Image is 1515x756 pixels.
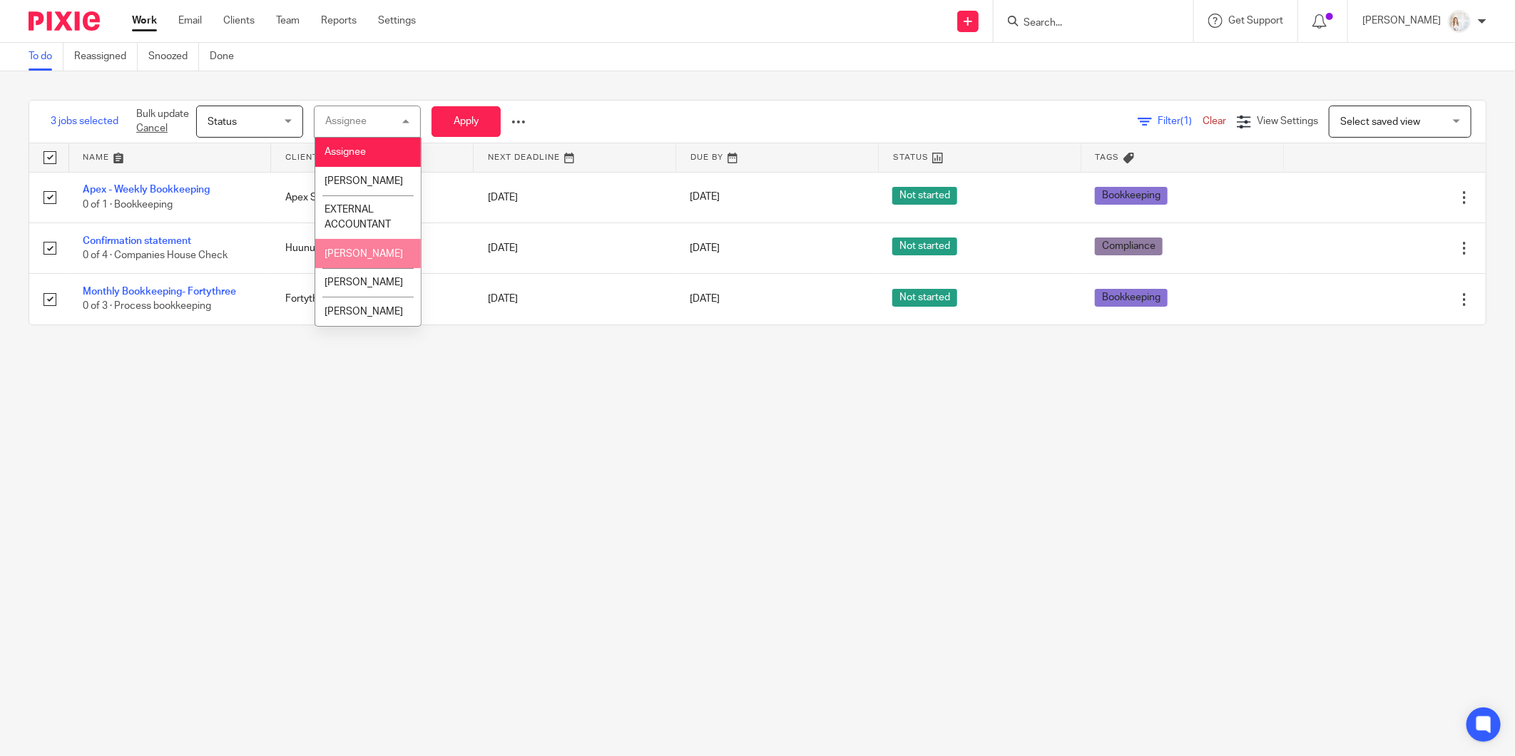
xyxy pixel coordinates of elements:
span: 3 jobs selected [51,114,118,128]
span: [PERSON_NAME] [325,307,403,317]
span: 0 of 3 · Process bookkeeping [83,302,211,312]
a: Monthly Bookkeeping- Fortythree [83,287,236,297]
span: Assignee [325,147,366,157]
a: Email [178,14,202,28]
a: Apex - Weekly Bookkeeping [83,185,210,195]
span: [DATE] [690,243,720,253]
a: Snoozed [148,43,199,71]
td: Apex Site Solutions Ltd [271,172,474,223]
span: [DATE] [690,294,720,304]
img: Pixie [29,11,100,31]
a: Clear [1203,116,1226,126]
a: Team [276,14,300,28]
span: [PERSON_NAME] [325,176,403,186]
p: [PERSON_NAME] [1362,14,1441,28]
span: View Settings [1257,116,1318,126]
span: Status [208,117,237,127]
span: Not started [892,289,957,307]
span: Compliance [1095,237,1163,255]
td: Fortythree Group Ltd [271,274,474,325]
a: Clients [223,14,255,28]
a: Done [210,43,245,71]
span: (1) [1180,116,1192,126]
a: Settings [378,14,416,28]
td: [DATE] [474,172,676,223]
p: Bulk update [136,107,189,136]
td: [DATE] [474,223,676,273]
a: Cancel [136,123,168,133]
span: Bookkeeping [1095,187,1168,205]
span: Get Support [1228,16,1283,26]
div: Assignee [325,116,367,126]
span: [PERSON_NAME] [325,249,403,259]
span: [DATE] [690,193,720,203]
span: Tags [1096,153,1120,161]
span: Bookkeeping [1095,289,1168,307]
span: 0 of 4 · Companies House Check [83,250,228,260]
button: Apply [432,106,501,137]
img: Image.jpeg [1448,10,1471,33]
a: To do [29,43,63,71]
td: Huunuu Ltd [271,223,474,273]
input: Search [1022,17,1151,30]
a: Reports [321,14,357,28]
a: Reassigned [74,43,138,71]
span: 0 of 1 · Bookkeeping [83,200,173,210]
a: Work [132,14,157,28]
td: [DATE] [474,274,676,325]
span: Select saved view [1340,117,1420,127]
span: Filter [1158,116,1203,126]
span: Not started [892,237,957,255]
span: [PERSON_NAME] [325,277,403,287]
span: EXTERNAL ACCOUNTANT [325,205,391,230]
a: Confirmation statement [83,236,191,246]
span: Not started [892,187,957,205]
